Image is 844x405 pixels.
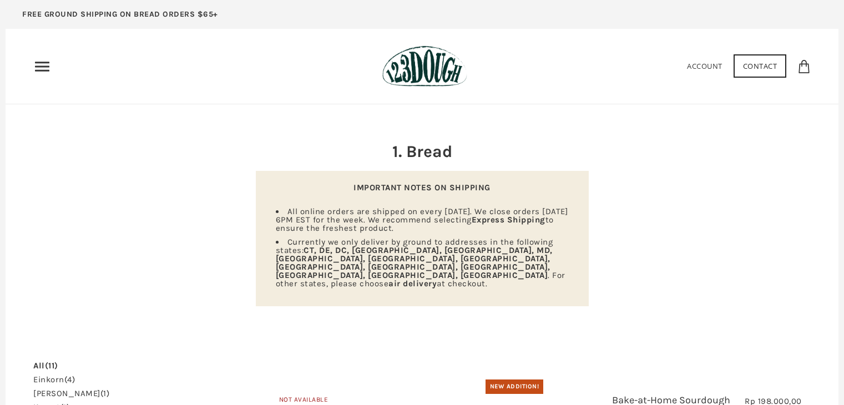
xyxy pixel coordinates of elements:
a: FREE GROUND SHIPPING ON BREAD ORDERS $65+ [6,6,235,29]
p: FREE GROUND SHIPPING ON BREAD ORDERS $65+ [22,8,218,21]
strong: IMPORTANT NOTES ON SHIPPING [353,183,491,193]
span: Currently we only deliver by ground to addresses in the following states: . For other states, ple... [276,237,565,288]
div: New Addition! [486,379,544,394]
strong: CT, DE, DC, [GEOGRAPHIC_DATA], [GEOGRAPHIC_DATA], MD, [GEOGRAPHIC_DATA], [GEOGRAPHIC_DATA], [GEOG... [276,245,553,280]
span: (1) [100,388,110,398]
a: Account [687,61,722,71]
a: [PERSON_NAME](1) [33,389,109,398]
img: 123Dough Bakery [382,45,467,87]
nav: Primary [33,58,51,75]
h2: 1. Bread [256,140,589,163]
span: (11) [45,361,58,371]
span: (4) [64,374,75,384]
a: All(11) [33,362,58,370]
a: Contact [734,54,787,78]
strong: Express Shipping [472,215,545,225]
strong: air delivery [388,279,437,288]
span: All online orders are shipped on every [DATE]. We close orders [DATE] 6PM EST for the week. We re... [276,206,568,233]
a: einkorn(4) [33,376,75,384]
